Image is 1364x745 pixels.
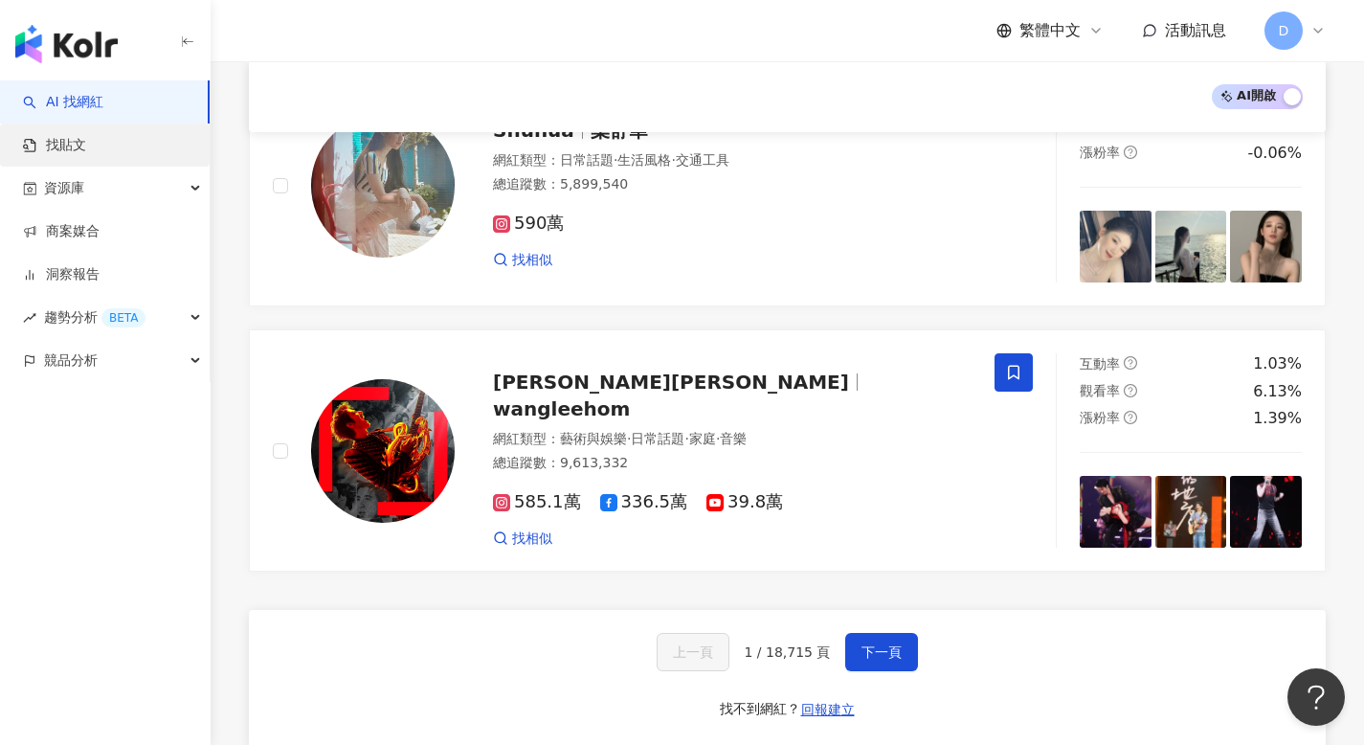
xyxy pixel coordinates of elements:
[1080,476,1152,548] img: post-image
[560,431,627,446] span: 藝術與娛樂
[845,633,918,671] button: 下一頁
[1287,668,1345,726] iframe: Help Scout Beacon - Open
[1080,145,1120,160] span: 漲粉率
[493,371,849,394] span: [PERSON_NAME][PERSON_NAME]
[493,454,972,473] div: 總追蹤數 ： 9,613,332
[1080,356,1120,372] span: 互動率
[720,431,747,446] span: 音樂
[512,251,552,270] span: 找相似
[249,329,1326,572] a: KOL Avatar[PERSON_NAME][PERSON_NAME]wangleehom網紅類型：藝術與娛樂·日常話題·家庭·音樂總追蹤數：9,613,332585.1萬336.5萬39.8...
[716,431,720,446] span: ·
[706,492,783,512] span: 39.8萬
[44,339,98,382] span: 競品分析
[1019,20,1081,41] span: 繁體中文
[23,136,86,155] a: 找貼文
[493,397,630,420] span: wangleehom
[657,633,729,671] button: 上一頁
[1247,143,1302,164] div: -0.06%
[23,93,103,112] a: searchAI 找網紅
[1253,408,1302,429] div: 1.39%
[1124,356,1137,370] span: question-circle
[627,431,631,446] span: ·
[560,152,614,168] span: 日常話題
[1155,476,1227,548] img: post-image
[671,152,675,168] span: ·
[101,308,145,327] div: BETA
[493,175,972,194] div: 總追蹤數 ： 5,899,540
[23,311,36,325] span: rise
[1124,384,1137,397] span: question-circle
[493,492,581,512] span: 585.1萬
[631,431,684,446] span: 日常話題
[1124,146,1137,159] span: question-circle
[311,379,455,523] img: KOL Avatar
[23,222,100,241] a: 商案媒合
[1165,21,1226,39] span: 活動訊息
[1155,211,1227,282] img: post-image
[745,644,831,660] span: 1 / 18,715 頁
[1253,381,1302,402] div: 6.13%
[720,700,800,719] div: 找不到網紅？
[801,702,855,717] span: 回報建立
[1279,20,1289,41] span: D
[861,644,902,660] span: 下一頁
[614,152,617,168] span: ·
[1230,476,1302,548] img: post-image
[493,214,564,234] span: 590萬
[1080,211,1152,282] img: post-image
[684,431,688,446] span: ·
[23,265,100,284] a: 洞察報告
[44,167,84,210] span: 資源庫
[800,694,856,725] button: 回報建立
[512,530,552,549] span: 找相似
[676,152,729,168] span: 交通工具
[1124,411,1137,424] span: question-circle
[249,64,1326,306] a: KOL AvatarShuhua葉舒華網紅類型：日常話題·生活風格·交通工具總追蹤數：5,899,540590萬找相似互動率question-circle8.13%觀看率question-cir...
[617,152,671,168] span: 生活風格
[1080,383,1120,398] span: 觀看率
[1253,353,1302,374] div: 1.03%
[493,151,972,170] div: 網紅類型 ：
[493,251,552,270] a: 找相似
[689,431,716,446] span: 家庭
[44,296,145,339] span: 趨勢分析
[493,430,972,449] div: 網紅類型 ：
[311,114,455,258] img: KOL Avatar
[600,492,688,512] span: 336.5萬
[15,25,118,63] img: logo
[1080,410,1120,425] span: 漲粉率
[493,530,552,549] a: 找相似
[1230,211,1302,282] img: post-image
